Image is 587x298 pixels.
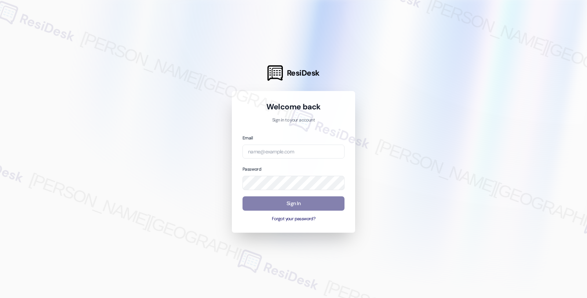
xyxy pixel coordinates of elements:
[243,102,344,112] h1: Welcome back
[243,196,344,211] button: Sign In
[243,117,344,124] p: Sign in to your account
[243,166,261,172] label: Password
[267,65,283,81] img: ResiDesk Logo
[243,145,344,159] input: name@example.com
[243,135,253,141] label: Email
[287,68,320,78] span: ResiDesk
[243,216,344,222] button: Forgot your password?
